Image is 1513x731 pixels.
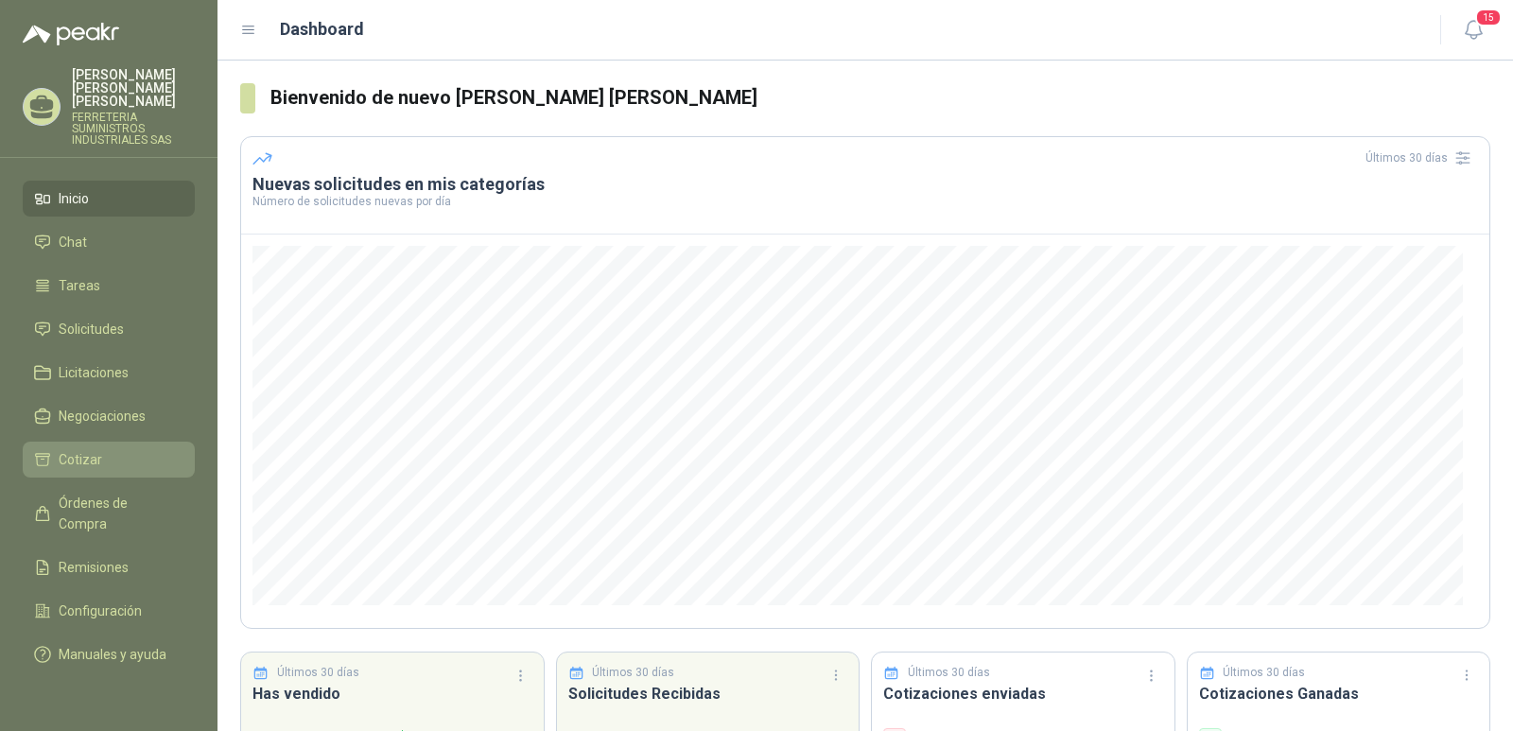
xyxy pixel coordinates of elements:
[59,232,87,252] span: Chat
[59,275,100,296] span: Tareas
[23,636,195,672] a: Manuales y ayuda
[908,664,990,682] p: Últimos 30 días
[252,173,1478,196] h3: Nuevas solicitudes en mis categorías
[568,682,848,705] h3: Solicitudes Recibidas
[23,224,195,260] a: Chat
[59,188,89,209] span: Inicio
[23,268,195,304] a: Tareas
[1223,664,1305,682] p: Últimos 30 días
[23,311,195,347] a: Solicitudes
[252,682,532,705] h3: Has vendido
[280,16,364,43] h1: Dashboard
[883,682,1163,705] h3: Cotizaciones enviadas
[23,181,195,217] a: Inicio
[23,485,195,542] a: Órdenes de Compra
[23,355,195,391] a: Licitaciones
[59,406,146,426] span: Negociaciones
[59,557,129,578] span: Remisiones
[59,449,102,470] span: Cotizar
[72,112,195,146] p: FERRETERIA SUMINISTROS INDUSTRIALES SAS
[23,398,195,434] a: Negociaciones
[72,68,195,108] p: [PERSON_NAME] [PERSON_NAME] [PERSON_NAME]
[59,600,142,621] span: Configuración
[59,362,129,383] span: Licitaciones
[23,442,195,478] a: Cotizar
[23,549,195,585] a: Remisiones
[59,493,177,534] span: Órdenes de Compra
[592,664,674,682] p: Últimos 30 días
[252,196,1478,207] p: Número de solicitudes nuevas por día
[59,319,124,339] span: Solicitudes
[23,593,195,629] a: Configuración
[1199,682,1479,705] h3: Cotizaciones Ganadas
[59,644,166,665] span: Manuales y ayuda
[1365,143,1478,173] div: Últimos 30 días
[1475,9,1502,26] span: 15
[23,23,119,45] img: Logo peakr
[270,83,1490,113] h3: Bienvenido de nuevo [PERSON_NAME] [PERSON_NAME]
[277,664,359,682] p: Últimos 30 días
[1456,13,1490,47] button: 15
